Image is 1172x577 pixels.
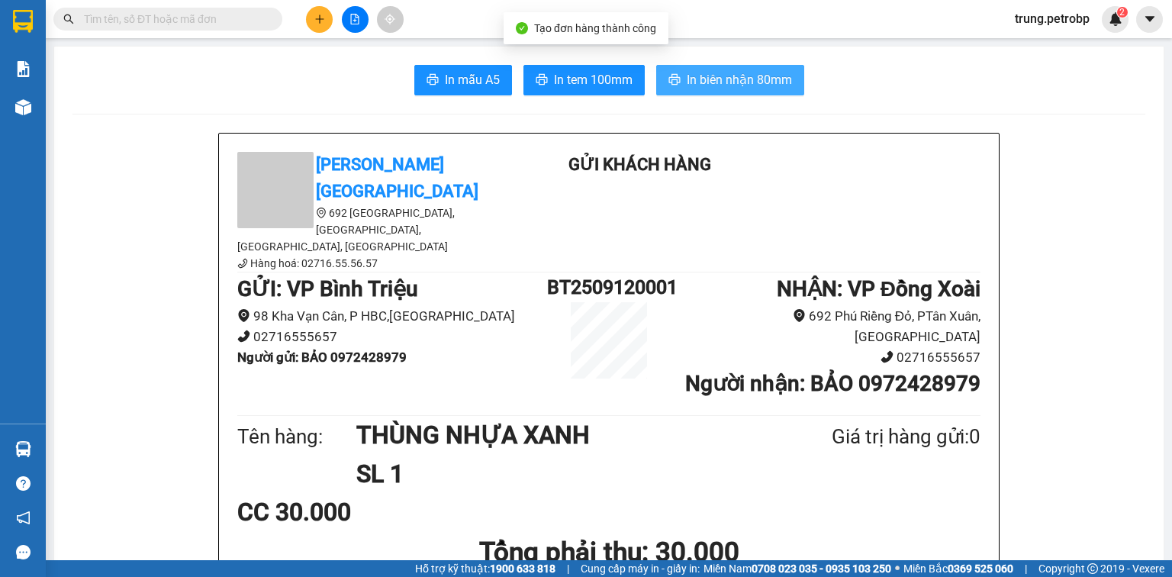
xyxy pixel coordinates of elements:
[1117,7,1128,18] sup: 2
[63,14,74,24] span: search
[1109,12,1122,26] img: icon-new-feature
[687,70,792,89] span: In biên nhận 80mm
[668,73,681,88] span: printer
[881,350,893,363] span: phone
[554,70,633,89] span: In tem 100mm
[237,531,980,573] h1: Tổng phải thu: 30.000
[1136,6,1163,33] button: caret-down
[1025,560,1027,577] span: |
[349,14,360,24] span: file-add
[314,14,325,24] span: plus
[704,560,891,577] span: Miền Nam
[237,421,356,453] div: Tên hàng:
[306,6,333,33] button: plus
[568,155,711,174] b: Gửi khách hàng
[237,205,512,255] li: 692 [GEOGRAPHIC_DATA], [GEOGRAPHIC_DATA], [GEOGRAPHIC_DATA], [GEOGRAPHIC_DATA]
[237,306,547,327] li: 98 Kha Vạn Cân, P HBC,[GEOGRAPHIC_DATA]
[1143,12,1157,26] span: caret-down
[948,562,1013,575] strong: 0369 525 060
[316,155,478,201] b: [PERSON_NAME][GEOGRAPHIC_DATA]
[903,560,1013,577] span: Miền Bắc
[84,11,264,27] input: Tìm tên, số ĐT hoặc mã đơn
[671,347,980,368] li: 02716555657
[1087,563,1098,574] span: copyright
[316,208,327,218] span: environment
[536,73,548,88] span: printer
[685,371,980,396] b: Người nhận : BẢO 0972428979
[777,276,980,301] b: NHẬN : VP Đồng Xoài
[237,327,547,347] li: 02716555657
[414,65,512,95] button: printerIn mẫu A5
[752,562,891,575] strong: 0708 023 035 - 0935 103 250
[385,14,395,24] span: aim
[237,330,250,343] span: phone
[427,73,439,88] span: printer
[671,306,980,347] li: 692 Phú Riềng Đỏ, PTân Xuân, [GEOGRAPHIC_DATA]
[523,65,645,95] button: printerIn tem 100mm
[758,421,980,453] div: Giá trị hàng gửi: 0
[516,22,528,34] span: check-circle
[1003,9,1102,28] span: trung.petrobp
[15,99,31,115] img: warehouse-icon
[13,10,33,33] img: logo-vxr
[16,511,31,525] span: notification
[342,6,369,33] button: file-add
[356,455,758,493] h1: SL 1
[16,476,31,491] span: question-circle
[377,6,404,33] button: aim
[237,493,482,531] div: CC 30.000
[793,309,806,322] span: environment
[656,65,804,95] button: printerIn biên nhận 80mm
[16,545,31,559] span: message
[237,309,250,322] span: environment
[567,560,569,577] span: |
[1119,7,1125,18] span: 2
[237,258,248,269] span: phone
[237,255,512,272] li: Hàng hoá: 02716.55.56.57
[15,61,31,77] img: solution-icon
[445,70,500,89] span: In mẫu A5
[237,276,418,301] b: GỬI : VP Bình Triệu
[15,441,31,457] img: warehouse-icon
[490,562,555,575] strong: 1900 633 818
[237,350,407,365] b: Người gửi : BẢO 0972428979
[415,560,555,577] span: Hỗ trợ kỹ thuật:
[547,272,671,302] h1: BT2509120001
[581,560,700,577] span: Cung cấp máy in - giấy in:
[356,416,758,454] h1: THÙNG NHỰA XANH
[895,566,900,572] span: ⚪️
[534,22,656,34] span: Tạo đơn hàng thành công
